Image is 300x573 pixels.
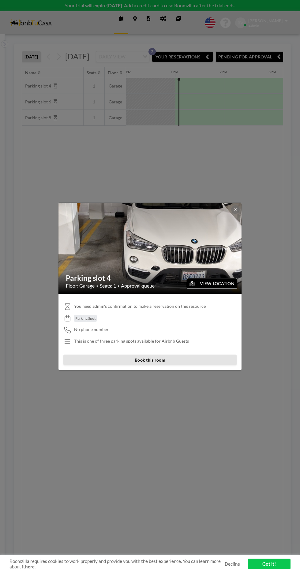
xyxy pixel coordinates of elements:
[9,558,225,570] span: Roomzilla requires cookies to work properly and provide you with the best experience. You can lea...
[121,283,155,289] span: Approval queue
[187,278,237,289] button: VIEW LOCATION
[66,283,95,289] span: Floor: Garage
[74,303,206,309] span: You need admin's confirmation to make a reservation on this resource
[63,355,237,365] button: Book this room
[100,283,116,289] span: Seats: 1
[96,284,98,288] span: •
[225,561,240,567] a: Decline
[75,316,96,321] span: Parking Spot
[58,85,242,411] img: 537.jpg
[25,564,36,569] a: here.
[248,559,291,569] a: Got it!
[66,273,235,283] h2: Parking slot 4
[74,338,189,344] p: This is one of three parking spots available for Airbnb Guests
[74,327,109,332] span: No phone number
[118,284,119,288] span: •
